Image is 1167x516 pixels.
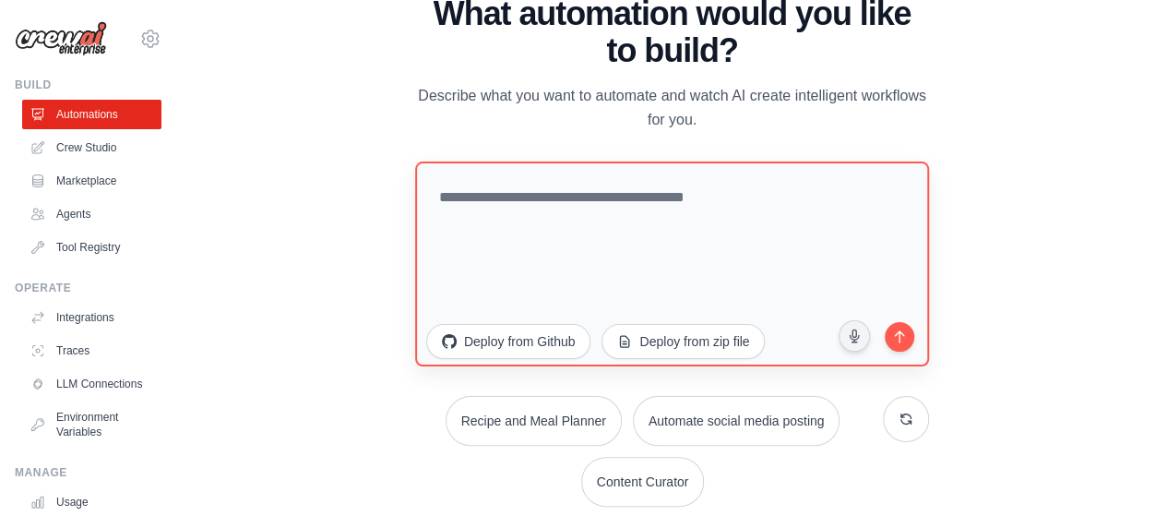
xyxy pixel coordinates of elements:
button: Recipe and Meal Planner [446,396,622,446]
a: Marketplace [22,166,161,196]
div: Operate [15,281,161,295]
button: Deploy from Github [426,324,591,359]
button: Automate social media posting [633,396,840,446]
div: Build [15,78,161,92]
img: Logo [15,21,107,56]
a: Integrations [22,303,161,332]
a: LLM Connections [22,369,161,399]
button: Content Curator [581,457,705,507]
div: Manage [15,465,161,480]
iframe: Chat Widget [1075,427,1167,516]
a: Environment Variables [22,402,161,447]
p: Describe what you want to automate and watch AI create intelligent workflows for you. [415,84,929,132]
button: Deploy from zip file [601,324,765,359]
a: Traces [22,336,161,366]
a: Crew Studio [22,133,161,162]
a: Tool Registry [22,233,161,262]
a: Automations [22,100,161,129]
a: Agents [22,199,161,229]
